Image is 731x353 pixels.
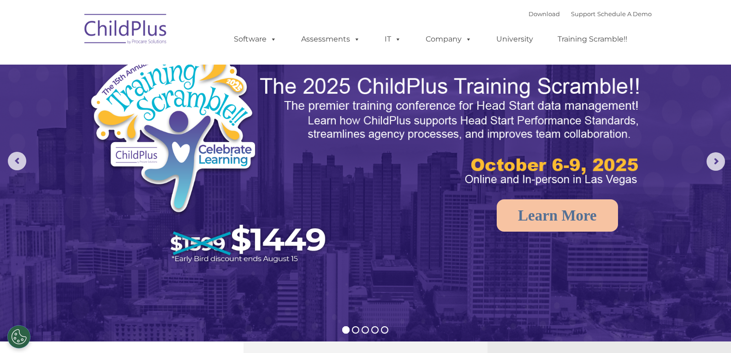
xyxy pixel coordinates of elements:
a: Schedule A Demo [597,10,652,18]
button: Cookies Settings [7,325,30,348]
span: Phone number [128,99,167,106]
a: Support [571,10,595,18]
a: Company [416,30,481,48]
a: Assessments [292,30,369,48]
span: Last name [128,61,156,68]
a: University [487,30,542,48]
a: Download [529,10,560,18]
font: | [529,10,652,18]
img: ChildPlus by Procare Solutions [80,7,172,54]
a: Learn More [497,199,618,232]
a: Software [225,30,286,48]
a: Training Scramble!! [548,30,636,48]
a: IT [375,30,410,48]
